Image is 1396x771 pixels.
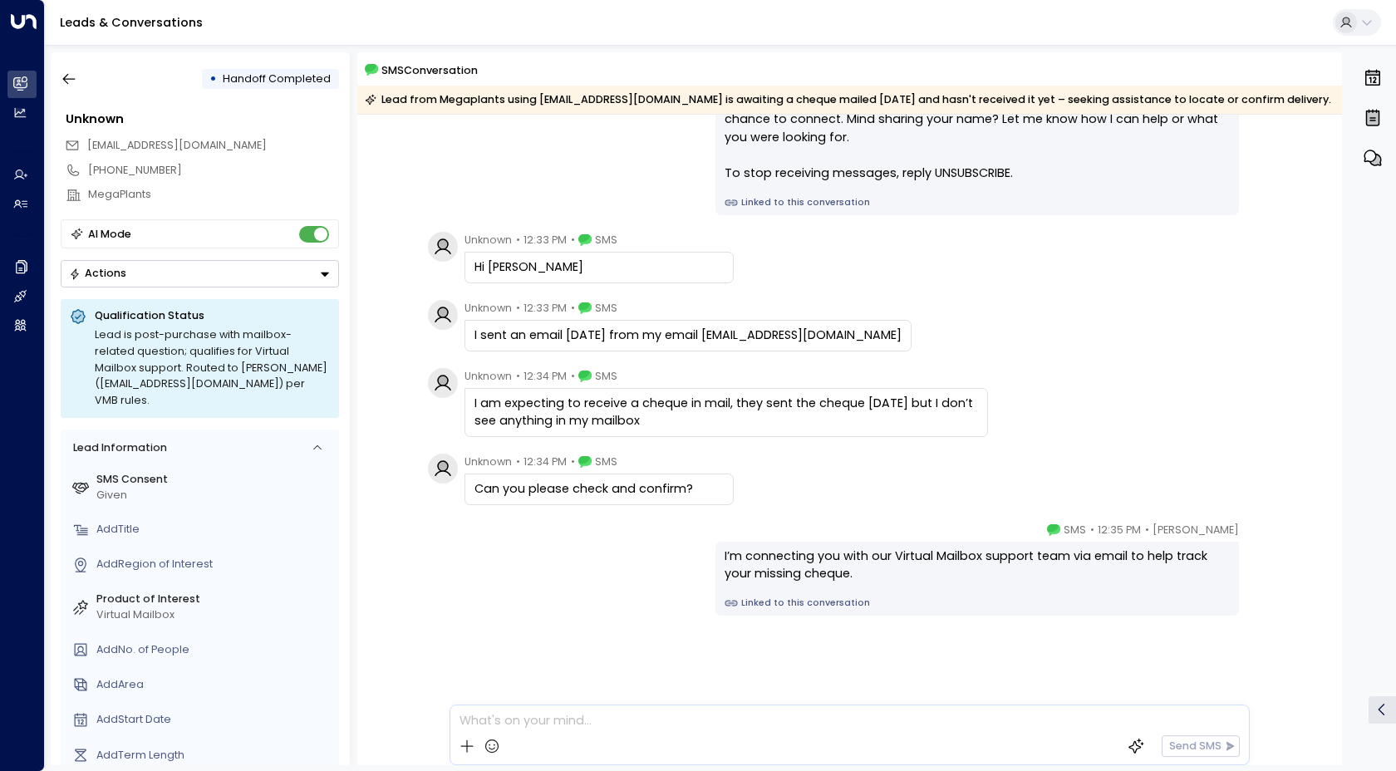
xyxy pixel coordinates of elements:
[69,267,126,280] div: Actions
[209,66,217,92] div: •
[87,138,267,154] span: support@megaplants.com
[95,308,330,323] p: Qualification Status
[725,597,1230,610] a: Linked to this conversation
[1246,522,1276,552] img: 5_headshot.jpg
[465,300,512,317] span: Unknown
[1145,522,1149,538] span: •
[523,454,567,470] span: 12:34 PM
[1098,522,1141,538] span: 12:35 PM
[1064,522,1086,538] span: SMS
[96,607,333,623] div: Virtual Mailbox
[571,454,575,470] span: •
[96,677,333,693] div: AddArea
[1090,522,1094,538] span: •
[516,300,520,317] span: •
[96,748,333,764] div: AddTerm Length
[88,187,339,203] div: MegaPlants
[465,454,512,470] span: Unknown
[365,91,1331,108] div: Lead from Megaplants using [EMAIL_ADDRESS][DOMAIN_NAME] is awaiting a cheque mailed [DATE] and ha...
[465,368,512,385] span: Unknown
[66,110,339,129] div: Unknown
[516,454,520,470] span: •
[1153,522,1239,538] span: [PERSON_NAME]
[465,232,512,248] span: Unknown
[595,454,617,470] span: SMS
[61,260,339,287] button: Actions
[67,440,166,456] div: Lead Information
[474,395,978,430] div: I am expecting to receive a cheque in mail, they sent the cheque [DATE] but I don’t see anything ...
[223,71,331,86] span: Handoff Completed
[96,522,333,538] div: AddTitle
[474,258,724,277] div: Hi [PERSON_NAME]
[516,232,520,248] span: •
[96,712,333,728] div: AddStart Date
[725,196,1230,209] a: Linked to this conversation
[725,93,1230,183] div: Hey, this is [PERSON_NAME] from The Farm. I saw you called but we didn’t get a chance to connect....
[61,260,339,287] div: Button group with a nested menu
[725,548,1230,583] div: I’m connecting you with our Virtual Mailbox support team via email to help track your missing che...
[88,163,339,179] div: [PHONE_NUMBER]
[96,642,333,658] div: AddNo. of People
[595,368,617,385] span: SMS
[474,480,724,498] div: Can you please check and confirm?
[60,14,203,31] a: Leads & Conversations
[474,327,902,345] div: I sent an email [DATE] from my email [EMAIL_ADDRESS][DOMAIN_NAME]
[571,300,575,317] span: •
[88,226,131,243] div: AI Mode
[571,368,575,385] span: •
[516,368,520,385] span: •
[96,557,333,572] div: AddRegion of Interest
[571,232,575,248] span: •
[595,300,617,317] span: SMS
[87,138,267,152] span: [EMAIL_ADDRESS][DOMAIN_NAME]
[523,368,567,385] span: 12:34 PM
[381,61,478,79] span: SMS Conversation
[523,300,567,317] span: 12:33 PM
[96,592,333,607] label: Product of Interest
[523,232,567,248] span: 12:33 PM
[95,327,330,409] div: Lead is post-purchase with mailbox-related question; qualifies for Virtual Mailbox support. Route...
[595,232,617,248] span: SMS
[96,488,333,503] div: Given
[96,472,333,488] label: SMS Consent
